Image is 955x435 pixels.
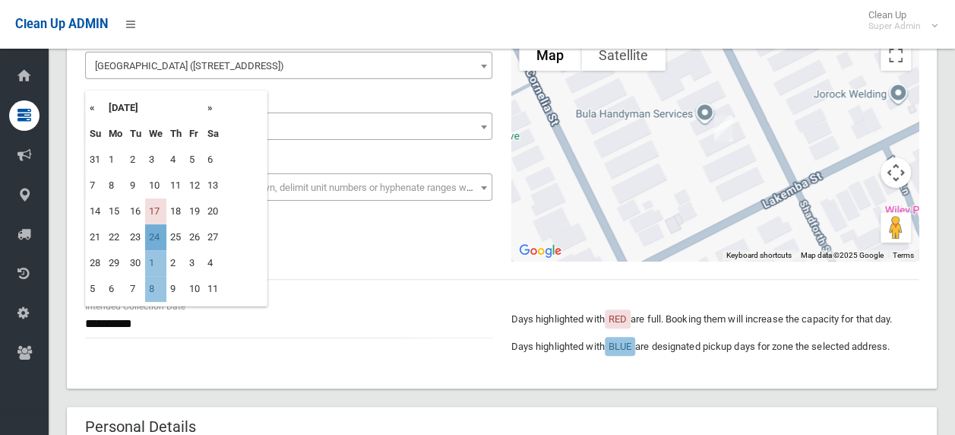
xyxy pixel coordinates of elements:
[126,250,145,276] td: 30
[95,182,520,193] span: Select the unit number from the dropdown, delimit unit numbers or hyphenate ranges with a comma
[145,173,166,198] td: 10
[89,56,489,77] span: Shadforth Street (WILEY PARK 2195)
[86,95,105,121] th: «
[861,9,936,32] span: Clean Up
[166,121,185,147] th: Th
[126,147,145,173] td: 2
[515,241,565,261] img: Google
[166,173,185,198] td: 11
[185,121,204,147] th: Fr
[85,52,492,79] span: Shadforth Street (WILEY PARK 2195)
[881,40,911,71] button: Toggle fullscreen view
[204,250,223,276] td: 4
[515,241,565,261] a: Open this area in Google Maps (opens a new window)
[105,121,126,147] th: Mo
[185,147,204,173] td: 5
[145,121,166,147] th: We
[15,17,108,31] span: Clean Up ADMIN
[511,310,919,329] p: Days highlighted with are full. Booking them will increase the capacity for that day.
[708,110,738,148] div: 22 Shadforth Street, WILEY PARK NSW 2195
[85,113,492,140] span: 22
[204,198,223,224] td: 20
[86,173,105,198] td: 7
[145,276,166,302] td: 8
[204,173,223,198] td: 13
[166,147,185,173] td: 4
[581,40,666,71] button: Show satellite imagery
[185,250,204,276] td: 3
[166,276,185,302] td: 9
[105,224,126,250] td: 22
[204,95,223,121] th: »
[145,224,166,250] td: 24
[126,198,145,224] td: 16
[726,250,792,261] button: Keyboard shortcuts
[145,198,166,224] td: 17
[105,173,126,198] td: 8
[86,198,105,224] td: 14
[893,251,914,259] a: Terms (opens in new tab)
[126,173,145,198] td: 9
[126,224,145,250] td: 23
[881,212,911,243] button: Drag Pegman onto the map to open Street View
[145,147,166,173] td: 3
[801,251,884,259] span: Map data ©2025 Google
[609,313,627,325] span: RED
[86,121,105,147] th: Su
[105,147,126,173] td: 1
[204,224,223,250] td: 27
[105,276,126,302] td: 6
[86,147,105,173] td: 31
[126,121,145,147] th: Tu
[86,250,105,276] td: 28
[105,250,126,276] td: 29
[511,338,919,356] p: Days highlighted with are designated pickup days for zone the selected address.
[204,147,223,173] td: 6
[105,198,126,224] td: 15
[519,40,581,71] button: Show street map
[185,173,204,198] td: 12
[609,341,631,352] span: BLUE
[86,224,105,250] td: 21
[166,250,185,276] td: 2
[868,21,921,32] small: Super Admin
[185,198,204,224] td: 19
[881,157,911,188] button: Map camera controls
[166,224,185,250] td: 25
[204,276,223,302] td: 11
[89,116,489,138] span: 22
[145,250,166,276] td: 1
[166,198,185,224] td: 18
[185,276,204,302] td: 10
[204,121,223,147] th: Sa
[185,224,204,250] td: 26
[105,95,204,121] th: [DATE]
[86,276,105,302] td: 5
[126,276,145,302] td: 7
